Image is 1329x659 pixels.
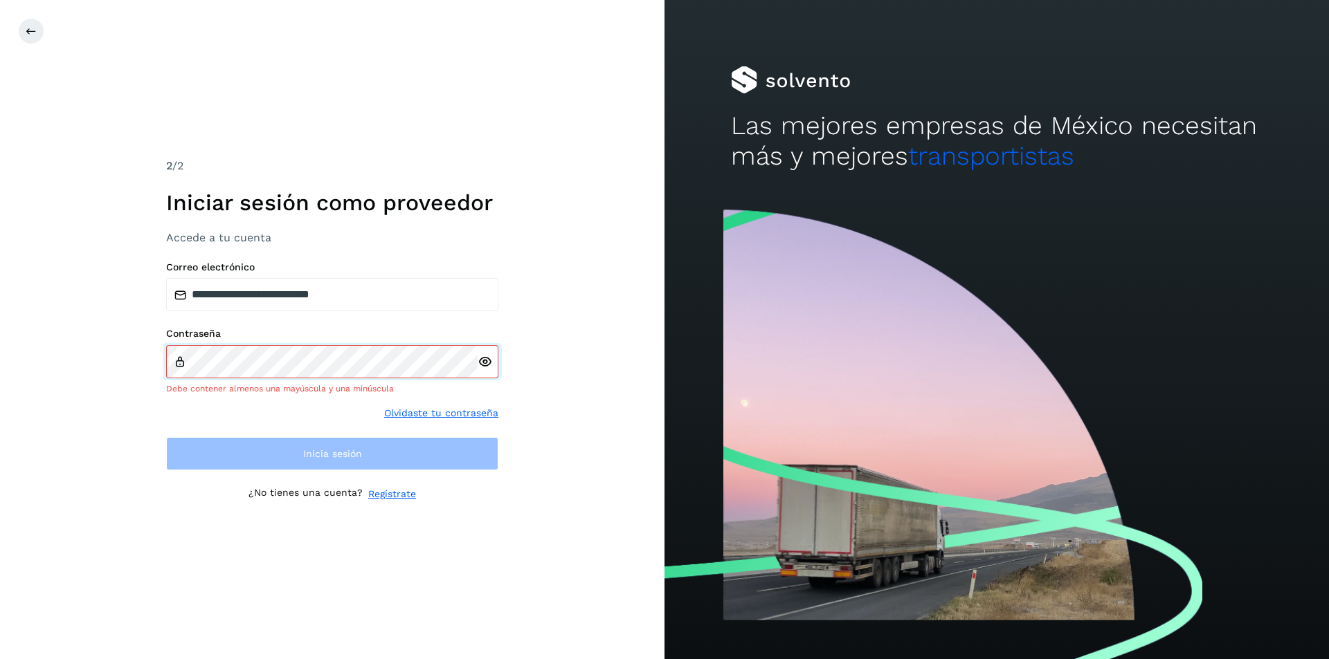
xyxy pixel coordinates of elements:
[166,328,498,340] label: Contraseña
[303,449,362,458] span: Inicia sesión
[166,189,498,216] h1: Iniciar sesión como proveedor
[166,382,498,395] div: Debe contener almenos una mayúscula y una minúscula
[166,159,172,172] span: 2
[166,261,498,273] label: Correo electrónico
[166,231,498,244] h3: Accede a tu cuenta
[908,141,1074,171] span: transportistas
[166,437,498,470] button: Inicia sesión
[384,406,498,420] a: Olvidaste tu contraseña
[731,111,1263,172] h2: Las mejores empresas de México necesitan más y mejores
[368,487,416,501] a: Regístrate
[248,487,363,501] p: ¿No tienes una cuenta?
[166,158,498,174] div: /2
